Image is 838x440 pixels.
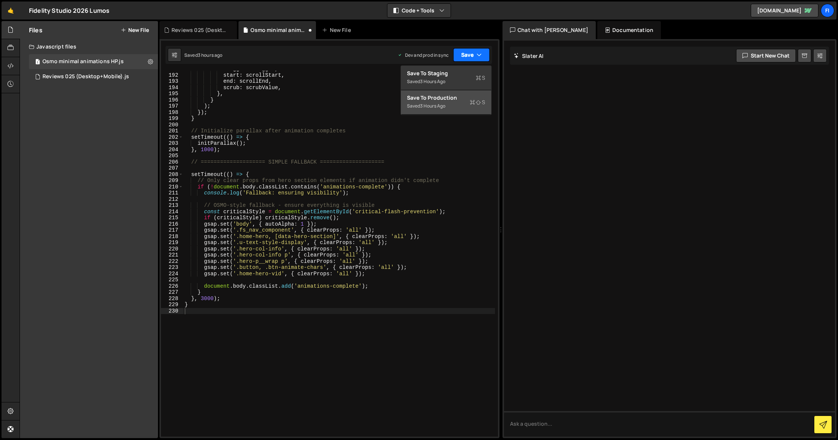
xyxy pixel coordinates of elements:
[161,246,183,252] div: 220
[161,91,183,97] div: 195
[161,264,183,271] div: 223
[161,271,183,277] div: 224
[21,12,37,18] div: v 4.0.25
[401,66,491,90] button: Save to StagingS Saved3 hours ago
[161,78,183,85] div: 193
[161,202,183,209] div: 213
[387,4,451,17] button: Code + Tools
[161,258,183,265] div: 222
[161,109,183,116] div: 198
[407,77,485,86] div: Saved
[161,296,183,302] div: 228
[161,190,183,196] div: 211
[161,103,183,109] div: 197
[161,165,183,171] div: 207
[43,58,124,65] div: Osmo minimal animations HP.js
[161,122,183,128] div: 200
[30,44,36,50] img: tab_domain_overview_orange.svg
[161,308,183,314] div: 230
[161,159,183,165] div: 206
[470,99,485,106] span: S
[161,97,183,103] div: 196
[29,69,158,84] div: 16516/44892.js
[476,74,485,82] span: S
[161,277,183,283] div: 225
[73,44,79,50] img: tab_keywords_by_traffic_grey.svg
[161,140,183,147] div: 203
[161,283,183,290] div: 226
[29,26,43,34] h2: Files
[161,234,183,240] div: 218
[161,171,183,178] div: 208
[161,147,183,153] div: 204
[821,4,834,17] a: Fi
[401,90,491,115] button: Save to ProductionS Saved3 hours ago
[502,21,596,39] div: Chat with [PERSON_NAME]
[322,26,354,34] div: New File
[407,94,485,102] div: Save to Production
[161,215,183,221] div: 215
[751,4,818,17] a: [DOMAIN_NAME]
[453,48,490,62] button: Save
[172,26,228,34] div: Reviews 025 (Desktop+Mobile).js
[398,52,449,58] div: Dev and prod in sync
[250,26,307,34] div: Osmo minimal animations HP.js
[12,12,18,18] img: logo_orange.svg
[407,70,485,77] div: Save to Staging
[35,59,40,65] span: 1
[198,52,223,58] div: 3 hours ago
[12,20,18,26] img: website_grey.svg
[39,44,55,49] div: Domain
[82,44,130,49] div: Keywords nach Traffic
[121,27,149,33] button: New File
[161,134,183,141] div: 202
[20,39,158,54] div: Javascript files
[161,153,183,159] div: 205
[597,21,661,39] div: Documentation
[407,102,485,111] div: Saved
[20,20,124,26] div: Domain: [PERSON_NAME][DOMAIN_NAME]
[161,252,183,258] div: 221
[161,178,183,184] div: 209
[161,227,183,234] div: 217
[161,221,183,228] div: 216
[161,115,183,122] div: 199
[161,240,183,246] div: 219
[420,103,445,109] div: 3 hours ago
[161,302,183,308] div: 229
[420,78,445,85] div: 3 hours ago
[161,289,183,296] div: 227
[736,49,796,62] button: Start new chat
[161,72,183,79] div: 192
[2,2,20,20] a: 🤙
[161,184,183,190] div: 210
[29,6,109,15] div: Fidelity Studio 2026 Lumos
[161,209,183,215] div: 214
[161,128,183,134] div: 201
[184,52,223,58] div: Saved
[29,54,158,69] div: 16516/44886.js
[514,52,544,59] h2: Slater AI
[161,196,183,203] div: 212
[161,85,183,91] div: 194
[43,73,129,80] div: Reviews 025 (Desktop+Mobile).js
